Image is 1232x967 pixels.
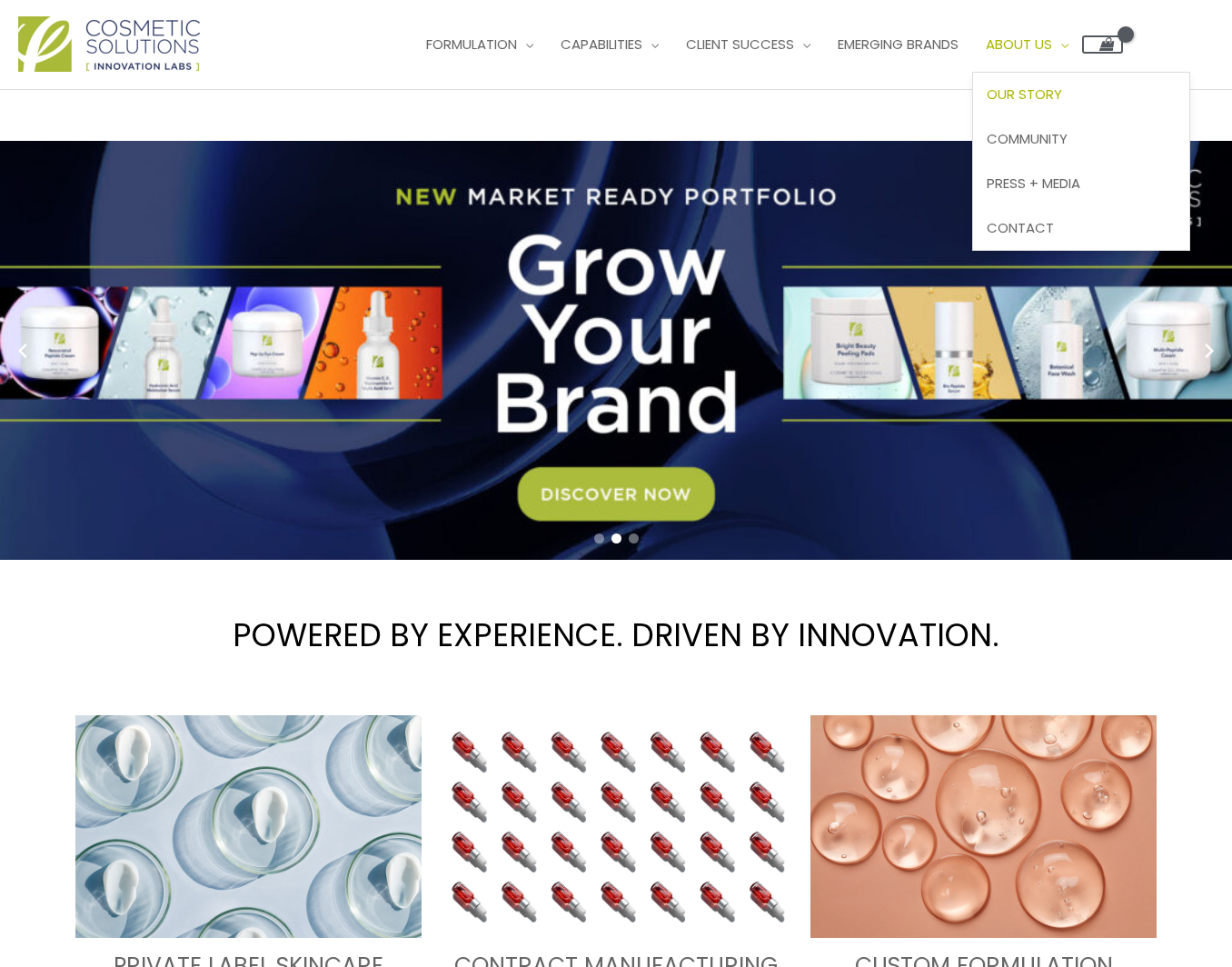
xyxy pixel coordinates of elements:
img: Contract Manufacturing [443,715,790,939]
span: Go to slide 2 [611,533,621,543]
a: Community [973,117,1189,162]
span: Emerging Brands [838,35,959,54]
span: Go to slide 1 [594,533,604,543]
button: Next slide [1196,337,1223,364]
a: Capabilities [547,17,672,72]
a: Client Success [672,17,824,72]
a: Our Story [973,73,1189,117]
span: Press + Media [987,174,1080,193]
span: Formulation [426,35,517,54]
span: Contact [987,218,1054,237]
span: Client Success [686,35,794,54]
img: turnkey private label skincare [75,715,422,939]
a: View Shopping Cart, empty [1082,35,1123,54]
span: Our Story [987,85,1062,104]
button: Previous slide [9,337,36,364]
nav: Site Navigation [399,17,1123,72]
span: Capabilities [561,35,642,54]
span: Go to slide 3 [629,533,639,543]
span: Community [987,129,1068,148]
a: About Us [972,17,1082,72]
img: Cosmetic Solutions Logo [18,16,200,72]
a: Formulation [412,17,547,72]
img: Custom Formulation [810,715,1157,939]
a: Press + Media [973,161,1189,205]
a: Contact [973,205,1189,250]
a: Emerging Brands [824,17,972,72]
span: About Us [986,35,1052,54]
